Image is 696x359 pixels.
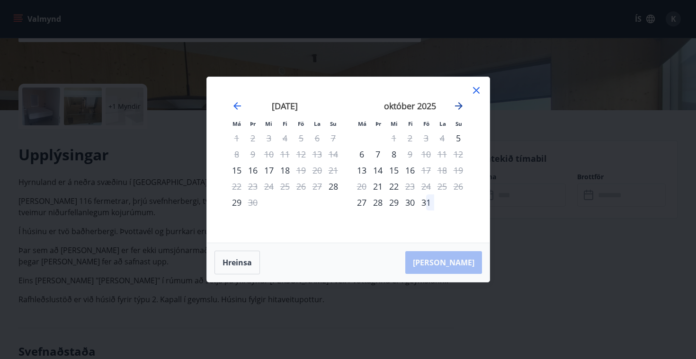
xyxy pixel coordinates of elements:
td: Not available. fimmtudagur, 9. október 2025 [402,146,418,162]
div: Aðeins innritun í boði [325,178,341,194]
td: Not available. miðvikudagur, 10. september 2025 [261,146,277,162]
td: Choose fimmtudagur, 16. október 2025 as your check-in date. It’s available. [402,162,418,178]
div: 29 [229,194,245,210]
small: Má [358,120,366,127]
td: Not available. sunnudagur, 19. október 2025 [450,162,466,178]
div: 31 [418,194,434,210]
div: Aðeins útritun í boði [418,162,434,178]
div: Aðeins innritun í boði [354,162,370,178]
div: Aðeins innritun í boði [370,178,386,194]
div: Move backward to switch to the previous month. [232,100,243,112]
small: Su [330,120,337,127]
small: Fö [423,120,429,127]
div: 17 [261,162,277,178]
small: Su [455,120,462,127]
td: Not available. föstudagur, 5. september 2025 [293,130,309,146]
strong: október 2025 [384,100,436,112]
td: Not available. fimmtudagur, 23. október 2025 [402,178,418,194]
div: Aðeins innritun í boði [354,194,370,210]
td: Not available. föstudagur, 10. október 2025 [418,146,434,162]
div: 28 [370,194,386,210]
div: 22 [386,178,402,194]
div: Aðeins útritun í boði [245,194,261,210]
td: Not available. miðvikudagur, 1. október 2025 [386,130,402,146]
td: Choose sunnudagur, 28. september 2025 as your check-in date. It’s available. [325,178,341,194]
td: Not available. miðvikudagur, 24. september 2025 [261,178,277,194]
td: Not available. fimmtudagur, 2. október 2025 [402,130,418,146]
td: Not available. sunnudagur, 21. september 2025 [325,162,341,178]
td: Not available. laugardagur, 25. október 2025 [434,178,450,194]
td: Not available. mánudagur, 22. september 2025 [229,178,245,194]
button: Hreinsa [214,251,260,274]
td: Not available. laugardagur, 18. október 2025 [434,162,450,178]
td: Choose miðvikudagur, 17. september 2025 as your check-in date. It’s available. [261,162,277,178]
td: Not available. sunnudagur, 26. október 2025 [450,178,466,194]
td: Choose sunnudagur, 5. október 2025 as your check-in date. It’s available. [450,130,466,146]
td: Choose mánudagur, 13. október 2025 as your check-in date. It’s available. [354,162,370,178]
td: Not available. laugardagur, 27. september 2025 [309,178,325,194]
td: Not available. sunnudagur, 12. október 2025 [450,146,466,162]
div: 16 [245,162,261,178]
td: Not available. föstudagur, 19. september 2025 [293,162,309,178]
div: Aðeins útritun í boði [293,162,309,178]
td: Not available. þriðjudagur, 30. september 2025 [245,194,261,210]
div: 14 [370,162,386,178]
td: Choose miðvikudagur, 22. október 2025 as your check-in date. It’s available. [386,178,402,194]
div: Aðeins innritun í boði [229,162,245,178]
small: Mi [391,120,398,127]
small: Mi [265,120,272,127]
div: 7 [370,146,386,162]
td: Choose fimmtudagur, 18. september 2025 as your check-in date. It’s available. [277,162,293,178]
td: Not available. föstudagur, 17. október 2025 [418,162,434,178]
td: Not available. fimmtudagur, 25. september 2025 [277,178,293,194]
div: Aðeins útritun í boði [402,146,418,162]
td: Not available. fimmtudagur, 4. september 2025 [277,130,293,146]
td: Not available. föstudagur, 3. október 2025 [418,130,434,146]
td: Choose þriðjudagur, 28. október 2025 as your check-in date. It’s available. [370,194,386,210]
div: Move forward to switch to the next month. [453,100,464,112]
div: 16 [402,162,418,178]
small: Má [232,120,241,127]
td: Choose mánudagur, 6. október 2025 as your check-in date. It’s available. [354,146,370,162]
small: Þr [375,120,381,127]
small: La [314,120,321,127]
div: 30 [402,194,418,210]
div: Aðeins útritun í boði [402,178,418,194]
td: Not available. föstudagur, 12. september 2025 [293,146,309,162]
td: Not available. miðvikudagur, 3. september 2025 [261,130,277,146]
td: Not available. fimmtudagur, 11. september 2025 [277,146,293,162]
td: Choose mánudagur, 15. september 2025 as your check-in date. It’s available. [229,162,245,178]
td: Choose þriðjudagur, 14. október 2025 as your check-in date. It’s available. [370,162,386,178]
div: 15 [386,162,402,178]
td: Not available. laugardagur, 6. september 2025 [309,130,325,146]
div: 18 [277,162,293,178]
td: Not available. laugardagur, 4. október 2025 [434,130,450,146]
td: Not available. mánudagur, 8. september 2025 [229,146,245,162]
div: 29 [386,194,402,210]
td: Not available. laugardagur, 11. október 2025 [434,146,450,162]
td: Choose fimmtudagur, 30. október 2025 as your check-in date. It’s available. [402,194,418,210]
div: 8 [386,146,402,162]
td: Choose miðvikudagur, 29. október 2025 as your check-in date. It’s available. [386,194,402,210]
small: Þr [250,120,256,127]
td: Choose þriðjudagur, 21. október 2025 as your check-in date. It’s available. [370,178,386,194]
td: Not available. þriðjudagur, 9. september 2025 [245,146,261,162]
small: Fö [298,120,304,127]
div: Calendar [218,88,478,231]
small: Fi [283,120,287,127]
td: Not available. þriðjudagur, 2. september 2025 [245,130,261,146]
td: Choose þriðjudagur, 16. september 2025 as your check-in date. It’s available. [245,162,261,178]
div: 6 [354,146,370,162]
div: Aðeins innritun í boði [450,130,466,146]
td: Not available. laugardagur, 13. september 2025 [309,146,325,162]
td: Not available. föstudagur, 24. október 2025 [418,178,434,194]
td: Choose mánudagur, 29. september 2025 as your check-in date. It’s available. [229,194,245,210]
td: Choose miðvikudagur, 8. október 2025 as your check-in date. It’s available. [386,146,402,162]
td: Not available. laugardagur, 20. september 2025 [309,162,325,178]
small: Fi [408,120,413,127]
td: Not available. sunnudagur, 14. september 2025 [325,146,341,162]
td: Not available. sunnudagur, 7. september 2025 [325,130,341,146]
strong: [DATE] [272,100,298,112]
td: Not available. mánudagur, 20. október 2025 [354,178,370,194]
td: Choose mánudagur, 27. október 2025 as your check-in date. It’s available. [354,194,370,210]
